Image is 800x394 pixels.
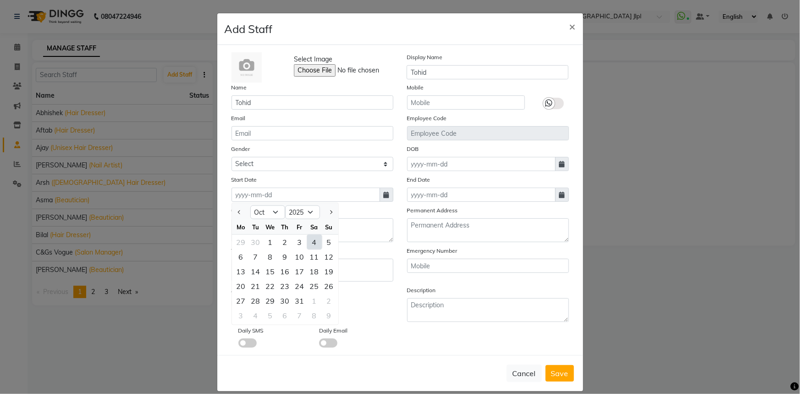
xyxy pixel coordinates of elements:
[407,95,525,110] input: Mobile
[278,308,292,323] div: Thursday, November 6, 2025
[248,279,263,294] div: Tuesday, October 21, 2025
[307,250,322,264] div: Saturday, October 11, 2025
[407,83,424,92] label: Mobile
[263,250,278,264] div: 8
[292,294,307,308] div: 31
[322,294,337,308] div: Sunday, November 2, 2025
[407,157,556,171] input: yyyy-mm-dd
[294,64,419,77] input: Select Image
[248,235,263,250] div: Tuesday, September 30, 2025
[238,327,264,335] label: Daily SMS
[248,264,263,279] div: 14
[236,205,243,220] button: Previous month
[248,308,263,323] div: 4
[292,279,307,294] div: Friday, October 24, 2025
[307,264,322,279] div: Saturday, October 18, 2025
[307,279,322,294] div: Saturday, October 25, 2025
[278,279,292,294] div: 23
[322,279,337,294] div: 26
[250,205,285,219] select: Select month
[322,308,337,323] div: 9
[407,286,436,294] label: Description
[292,264,307,279] div: 17
[232,83,247,92] label: Name
[307,308,322,323] div: Saturday, November 8, 2025
[263,308,278,323] div: Wednesday, November 5, 2025
[307,220,322,234] div: Sa
[263,264,278,279] div: 15
[248,220,263,234] div: Tu
[292,279,307,294] div: 24
[234,235,248,250] div: 29
[234,235,248,250] div: Monday, September 29, 2025
[278,250,292,264] div: 9
[234,294,248,308] div: 27
[263,279,278,294] div: 22
[322,264,337,279] div: 19
[551,369,568,378] span: Save
[292,250,307,264] div: Friday, October 10, 2025
[407,259,569,273] input: Mobile
[307,235,322,250] div: Saturday, October 4, 2025
[278,308,292,323] div: 6
[307,294,322,308] div: Saturday, November 1, 2025
[322,235,337,250] div: Sunday, October 5, 2025
[248,250,263,264] div: 7
[294,55,332,64] span: Select Image
[407,188,556,202] input: yyyy-mm-dd
[232,188,380,202] input: yyyy-mm-dd
[263,235,278,250] div: Wednesday, October 1, 2025
[292,235,307,250] div: 3
[307,279,322,294] div: 25
[248,235,263,250] div: 30
[307,308,322,323] div: 8
[292,308,307,323] div: 7
[322,264,337,279] div: Sunday, October 19, 2025
[278,235,292,250] div: Thursday, October 2, 2025
[322,250,337,264] div: 12
[292,235,307,250] div: Friday, October 3, 2025
[322,308,337,323] div: Sunday, November 9, 2025
[546,365,574,382] button: Save
[292,308,307,323] div: Friday, November 7, 2025
[234,264,248,279] div: Monday, October 13, 2025
[307,235,322,250] div: 4
[234,220,248,234] div: Mo
[225,21,273,37] h4: Add Staff
[407,114,447,122] label: Employee Code
[234,279,248,294] div: 20
[234,279,248,294] div: Monday, October 20, 2025
[234,294,248,308] div: Monday, October 27, 2025
[263,235,278,250] div: 1
[278,294,292,308] div: Thursday, October 30, 2025
[278,264,292,279] div: Thursday, October 16, 2025
[248,294,263,308] div: 28
[322,250,337,264] div: Sunday, October 12, 2025
[263,308,278,323] div: 5
[319,327,348,335] label: Daily Email
[263,264,278,279] div: Wednesday, October 15, 2025
[248,264,263,279] div: Tuesday, October 14, 2025
[507,365,542,382] button: Cancel
[407,247,458,255] label: Emergency Number
[407,206,458,215] label: Permanent Address
[232,95,393,110] input: Name
[326,205,334,220] button: Next month
[292,294,307,308] div: Friday, October 31, 2025
[292,250,307,264] div: 10
[407,53,442,61] label: Display Name
[234,250,248,264] div: 6
[234,308,248,323] div: Monday, November 3, 2025
[232,126,393,140] input: Email
[407,145,419,153] label: DOB
[263,220,278,234] div: We
[263,279,278,294] div: Wednesday, October 22, 2025
[322,235,337,250] div: 5
[278,250,292,264] div: Thursday, October 9, 2025
[278,264,292,279] div: 16
[322,220,337,234] div: Su
[278,235,292,250] div: 2
[307,294,322,308] div: 1
[285,205,320,219] select: Select year
[248,250,263,264] div: Tuesday, October 7, 2025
